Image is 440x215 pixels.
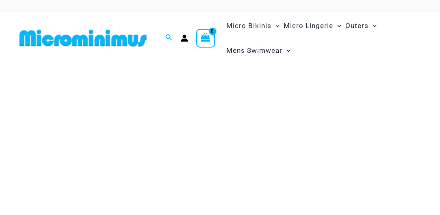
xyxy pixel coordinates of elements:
span: Menu Toggle [368,15,377,36]
span: Micro Bikinis [226,15,271,36]
a: OutersMenu ToggleMenu Toggle [343,13,379,38]
a: Search icon link [165,33,173,43]
span: Menu Toggle [282,40,290,61]
img: MM SHOP LOGO FLAT [16,29,150,47]
a: Account icon link [181,35,188,42]
nav: Site Navigation [223,12,424,64]
span: Outers [345,15,368,36]
a: View Shopping Cart, empty [196,29,215,48]
a: Micro LingerieMenu ToggleMenu Toggle [282,13,343,38]
span: Menu Toggle [271,15,280,36]
a: Micro BikinisMenu ToggleMenu Toggle [224,13,282,38]
span: Micro Lingerie [284,15,333,36]
span: Mens Swimwear [226,40,282,61]
a: Mens SwimwearMenu ToggleMenu Toggle [224,38,293,63]
span: Menu Toggle [333,15,341,36]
